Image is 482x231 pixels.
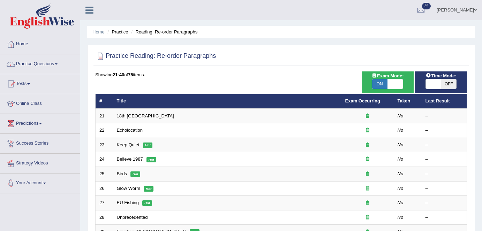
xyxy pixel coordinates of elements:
[96,94,113,109] th: #
[117,186,141,191] a: Glow Worm
[96,152,113,167] td: 24
[142,200,152,206] em: Hot
[92,29,105,34] a: Home
[398,128,404,133] em: No
[143,143,153,148] em: Hot
[129,29,197,35] li: Reading: Re-order Paragraphs
[117,142,140,147] a: Keep Quiet
[398,171,404,176] em: No
[425,127,463,134] div: –
[345,113,390,120] div: Exam occurring question
[345,142,390,148] div: Exam occurring question
[345,98,380,103] a: Exam Occurring
[345,171,390,177] div: Exam occurring question
[106,29,128,35] li: Practice
[0,74,80,92] a: Tests
[117,156,143,162] a: Believe 1987
[345,156,390,163] div: Exam occurring question
[423,72,459,79] span: Time Mode:
[96,196,113,210] td: 27
[398,156,404,162] em: No
[0,174,80,191] a: Your Account
[117,113,174,118] a: 18th [GEOGRAPHIC_DATA]
[96,181,113,196] td: 26
[422,3,431,9] span: 35
[425,113,463,120] div: –
[128,72,133,77] b: 75
[345,200,390,206] div: Exam occurring question
[398,215,404,220] em: No
[0,154,80,171] a: Strategy Videos
[146,157,156,163] em: Hot
[425,142,463,148] div: –
[144,186,153,192] em: Hot
[113,94,341,109] th: Title
[345,185,390,192] div: Exam occurring question
[0,94,80,111] a: Online Class
[117,200,139,205] a: EU Fishing
[425,171,463,177] div: –
[117,215,148,220] a: Unprecedented
[425,200,463,206] div: –
[398,186,404,191] em: No
[394,94,422,109] th: Taken
[398,200,404,205] em: No
[425,185,463,192] div: –
[425,214,463,221] div: –
[117,171,127,176] a: Birds
[425,156,463,163] div: –
[345,214,390,221] div: Exam occurring question
[398,142,404,147] em: No
[96,210,113,225] td: 28
[362,71,414,93] div: Show exams occurring in exams
[95,51,216,61] h2: Practice Reading: Re-order Paragraphs
[422,94,467,109] th: Last Result
[96,167,113,182] td: 25
[95,71,467,78] div: Showing of items.
[441,79,457,89] span: OFF
[113,72,124,77] b: 21-40
[0,34,80,52] a: Home
[96,123,113,138] td: 22
[372,79,387,89] span: ON
[96,109,113,123] td: 21
[369,72,406,79] span: Exam Mode:
[345,127,390,134] div: Exam occurring question
[96,138,113,152] td: 23
[117,128,143,133] a: Echolocation
[0,54,80,72] a: Practice Questions
[130,171,140,177] em: Hot
[0,114,80,131] a: Predictions
[398,113,404,118] em: No
[0,134,80,151] a: Success Stories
